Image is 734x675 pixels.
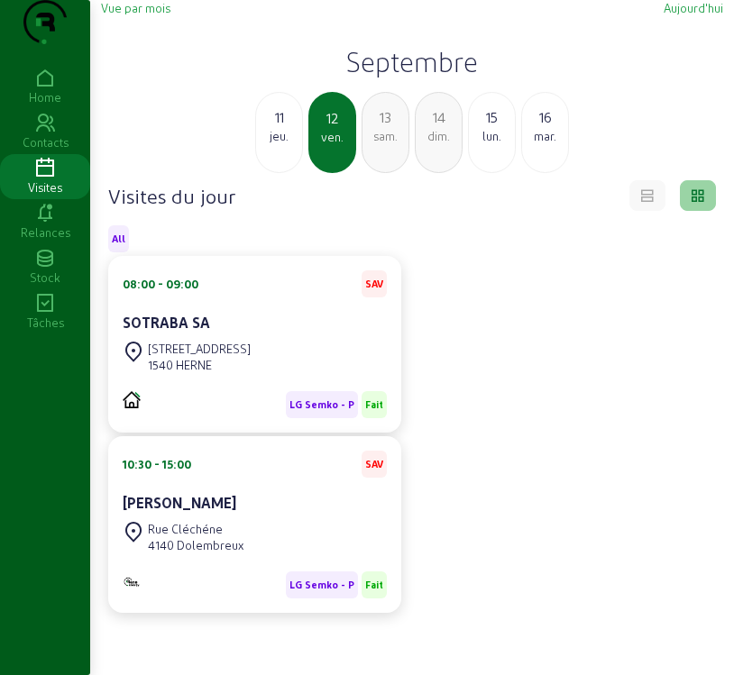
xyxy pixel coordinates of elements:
div: Rue Cléchéne [148,521,243,537]
h2: Septembre [101,45,723,78]
span: Fait [365,398,383,411]
span: Vue par mois [101,1,170,14]
span: Aujourd'hui [664,1,723,14]
div: sam. [362,128,408,144]
cam-card-title: [PERSON_NAME] [123,494,236,511]
div: 14 [416,106,462,128]
img: PVELEC [123,391,141,408]
div: 08:00 - 09:00 [123,276,198,292]
span: SAV [365,278,383,290]
div: 15 [469,106,515,128]
div: 16 [522,106,568,128]
div: mar. [522,128,568,144]
div: ven. [310,129,354,145]
span: LG Semko - P [289,579,354,591]
div: 1540 HERNE [148,357,251,373]
div: 12 [310,107,354,129]
h4: Visites du jour [108,183,235,208]
div: 13 [362,106,408,128]
div: 4140 Dolembreux [148,537,243,553]
div: dim. [416,128,462,144]
div: [STREET_ADDRESS] [148,341,251,357]
span: Fait [365,579,383,591]
div: jeu. [256,128,302,144]
img: Monitoring et Maintenance [123,576,141,588]
div: lun. [469,128,515,144]
span: SAV [365,458,383,470]
span: All [112,233,125,245]
span: LG Semko - P [289,398,354,411]
cam-card-title: SOTRABA SA [123,314,210,331]
div: 11 [256,106,302,128]
div: 10:30 - 15:00 [123,456,191,472]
